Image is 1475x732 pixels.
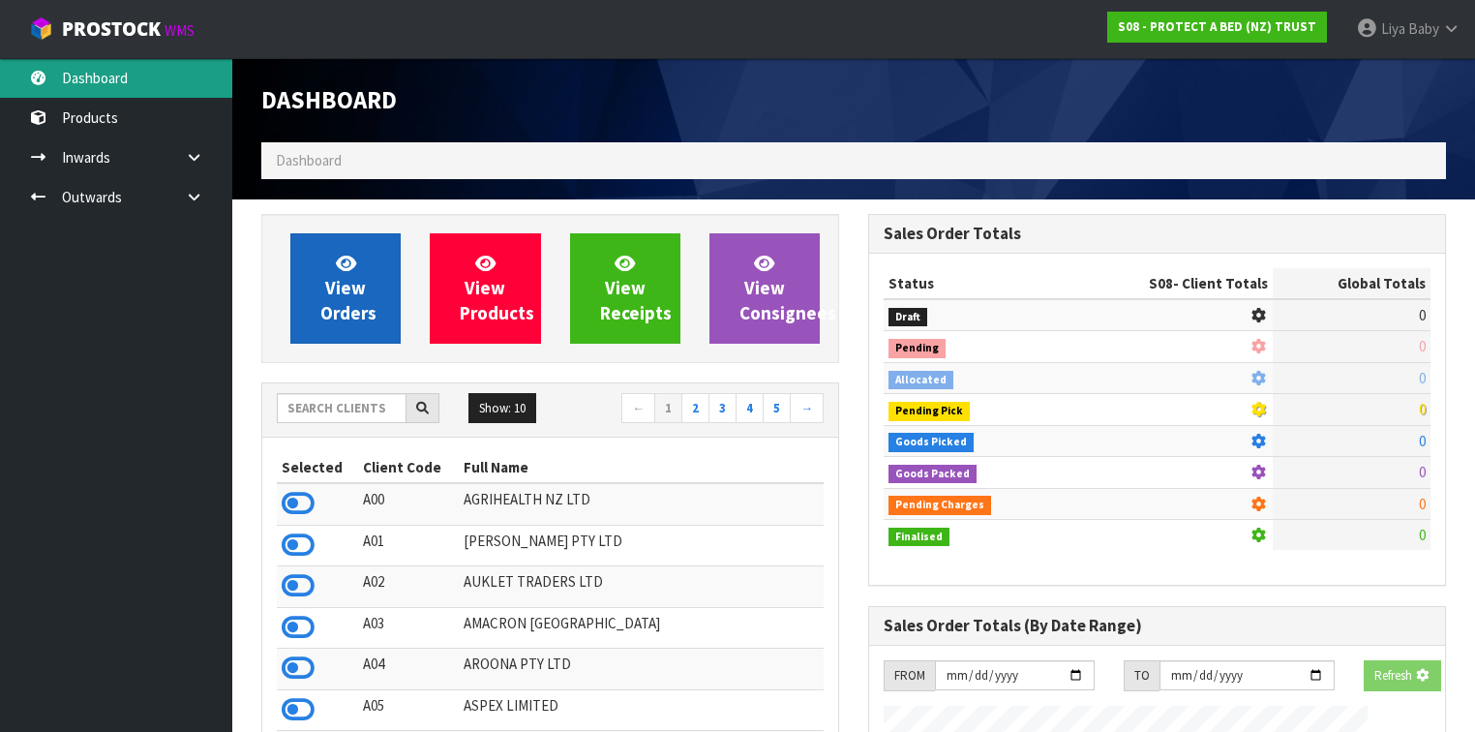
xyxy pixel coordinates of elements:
span: View Orders [320,252,376,324]
a: ViewConsignees [709,233,820,344]
h3: Sales Order Totals [884,225,1430,243]
th: Client Code [358,452,460,483]
button: Show: 10 [468,393,536,424]
span: Dashboard [276,151,342,169]
span: 0 [1419,432,1426,450]
span: ProStock [62,16,161,42]
span: 0 [1419,400,1426,418]
strong: S08 - PROTECT A BED (NZ) TRUST [1118,18,1316,35]
td: ASPEX LIMITED [459,689,824,730]
span: 0 [1419,306,1426,324]
span: 0 [1419,526,1426,544]
span: View Receipts [600,252,672,324]
td: AMACRON [GEOGRAPHIC_DATA] [459,607,824,648]
span: Allocated [888,371,953,390]
a: 4 [736,393,764,424]
span: Pending Charges [888,496,991,515]
td: A02 [358,566,460,607]
th: - Client Totals [1065,268,1273,299]
span: Pending [888,339,946,358]
span: Dashboard [261,84,397,115]
input: Search clients [277,393,406,423]
span: Liya [1381,19,1405,38]
span: View Consignees [739,252,836,324]
div: TO [1124,660,1159,691]
td: AUKLET TRADERS LTD [459,566,824,607]
td: [PERSON_NAME] PTY LTD [459,525,824,565]
span: 0 [1419,463,1426,481]
button: Refresh [1364,660,1441,691]
td: A04 [358,649,460,689]
td: A03 [358,607,460,648]
a: 1 [654,393,682,424]
span: Goods Picked [888,433,974,452]
a: S08 - PROTECT A BED (NZ) TRUST [1107,12,1327,43]
td: A01 [358,525,460,565]
td: A00 [358,483,460,525]
a: 5 [763,393,791,424]
div: FROM [884,660,935,691]
span: Goods Packed [888,465,977,484]
td: A05 [358,689,460,730]
nav: Page navigation [564,393,824,427]
th: Global Totals [1273,268,1430,299]
span: Pending Pick [888,402,970,421]
a: 3 [708,393,737,424]
a: ← [621,393,655,424]
th: Status [884,268,1065,299]
span: Baby [1408,19,1439,38]
span: 0 [1419,495,1426,513]
a: ViewReceipts [570,233,680,344]
span: 0 [1419,337,1426,355]
span: View Products [460,252,534,324]
td: AGRIHEALTH NZ LTD [459,483,824,525]
th: Selected [277,452,358,483]
span: 0 [1419,369,1426,387]
span: S08 [1149,274,1173,292]
td: AROONA PTY LTD [459,649,824,689]
a: 2 [681,393,709,424]
a: → [790,393,824,424]
th: Full Name [459,452,824,483]
small: WMS [165,21,195,40]
a: ViewProducts [430,233,540,344]
a: ViewOrders [290,233,401,344]
img: cube-alt.png [29,16,53,41]
span: Finalised [888,528,949,547]
h3: Sales Order Totals (By Date Range) [884,617,1430,635]
span: Draft [888,308,927,327]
